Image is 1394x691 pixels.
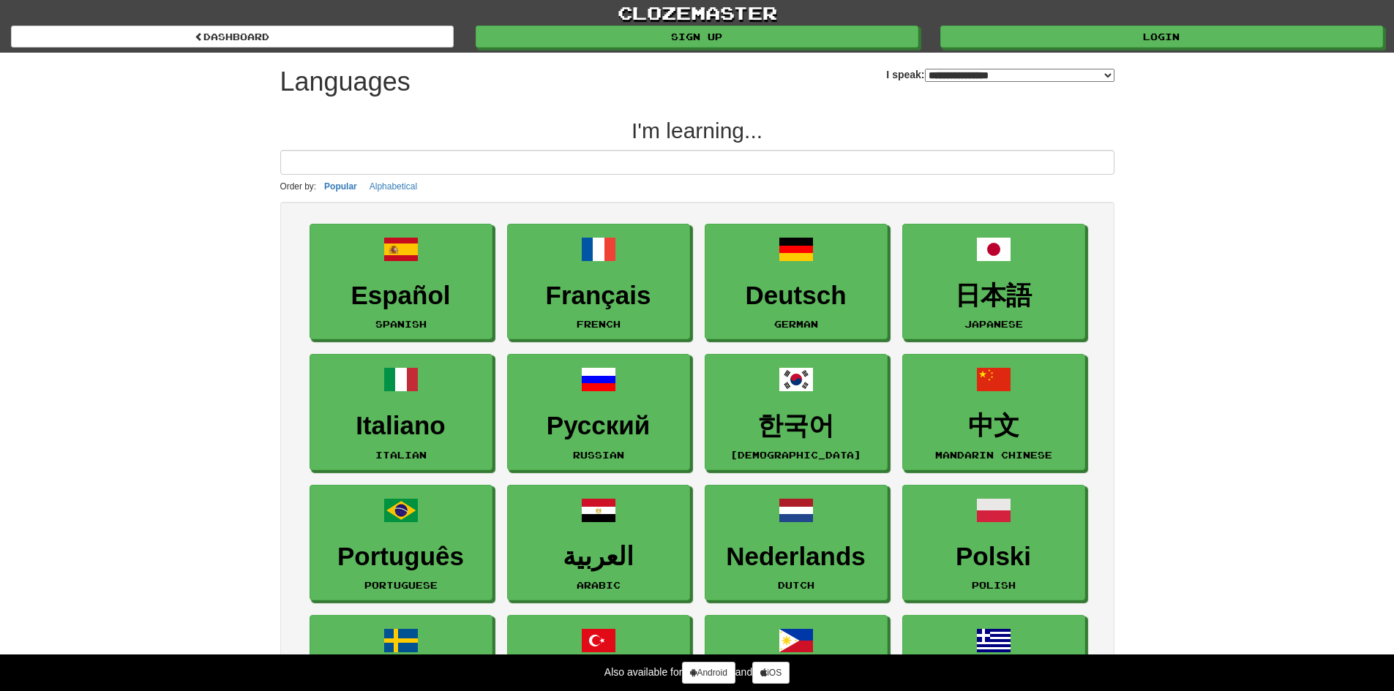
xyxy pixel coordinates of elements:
a: dashboard [11,26,454,48]
button: Alphabetical [365,178,421,195]
h3: العربية [515,543,682,571]
small: Dutch [778,580,814,590]
h3: Español [318,282,484,310]
small: Order by: [280,181,317,192]
h3: Nederlands [713,543,880,571]
h3: Polski [910,543,1077,571]
a: 한국어[DEMOGRAPHIC_DATA] [705,354,888,470]
small: Italian [375,450,427,460]
small: Spanish [375,319,427,329]
a: Android [682,662,735,684]
a: EspañolSpanish [310,224,492,340]
h1: Languages [280,67,411,97]
a: 日本語Japanese [902,224,1085,340]
a: ItalianoItalian [310,354,492,470]
a: NederlandsDutch [705,485,888,601]
h3: 中文 [910,412,1077,440]
a: Sign up [476,26,918,48]
a: 中文Mandarin Chinese [902,354,1085,470]
small: Mandarin Chinese [935,450,1052,460]
small: French [577,319,621,329]
h2: I'm learning... [280,118,1114,143]
a: Login [940,26,1383,48]
select: I speak: [925,69,1114,82]
h3: Português [318,543,484,571]
a: PolskiPolish [902,485,1085,601]
h3: Italiano [318,412,484,440]
a: РусскийRussian [507,354,690,470]
h3: Français [515,282,682,310]
small: Japanese [964,319,1023,329]
h3: 日本語 [910,282,1077,310]
small: Arabic [577,580,621,590]
a: PortuguêsPortuguese [310,485,492,601]
button: Popular [320,178,361,195]
small: Polish [972,580,1016,590]
small: Russian [573,450,624,460]
h3: 한국어 [713,412,880,440]
small: German [774,319,818,329]
a: DeutschGerman [705,224,888,340]
a: iOS [752,662,790,684]
a: العربيةArabic [507,485,690,601]
h3: Русский [515,412,682,440]
a: FrançaisFrench [507,224,690,340]
small: [DEMOGRAPHIC_DATA] [730,450,861,460]
small: Portuguese [364,580,438,590]
label: I speak: [886,67,1114,82]
h3: Deutsch [713,282,880,310]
